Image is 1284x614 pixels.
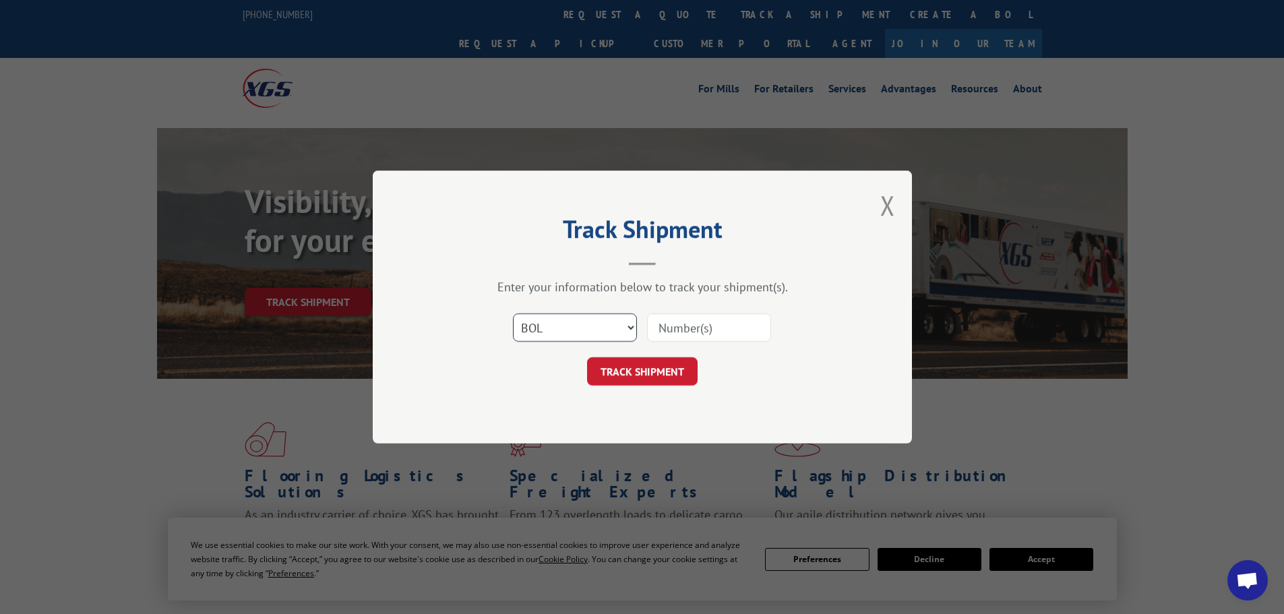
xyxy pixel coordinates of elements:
input: Number(s) [647,313,771,342]
button: Close modal [880,187,895,223]
button: TRACK SHIPMENT [587,357,698,386]
a: Open chat [1227,560,1268,601]
h2: Track Shipment [440,220,845,245]
div: Enter your information below to track your shipment(s). [440,279,845,295]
